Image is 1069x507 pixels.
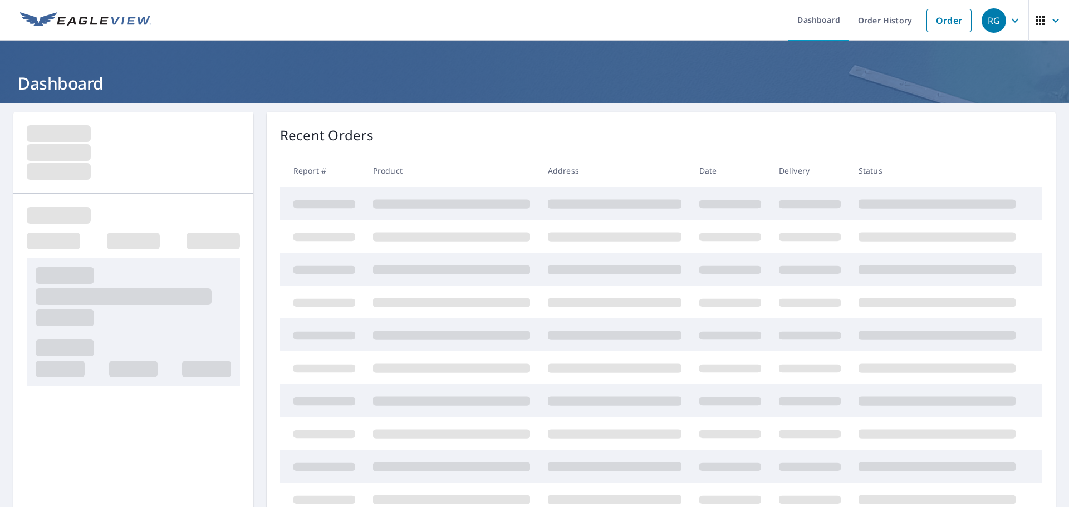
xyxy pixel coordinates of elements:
[280,154,364,187] th: Report #
[690,154,770,187] th: Date
[539,154,690,187] th: Address
[770,154,850,187] th: Delivery
[20,12,151,29] img: EV Logo
[280,125,374,145] p: Recent Orders
[850,154,1024,187] th: Status
[982,8,1006,33] div: RG
[364,154,539,187] th: Product
[926,9,972,32] a: Order
[13,72,1056,95] h1: Dashboard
